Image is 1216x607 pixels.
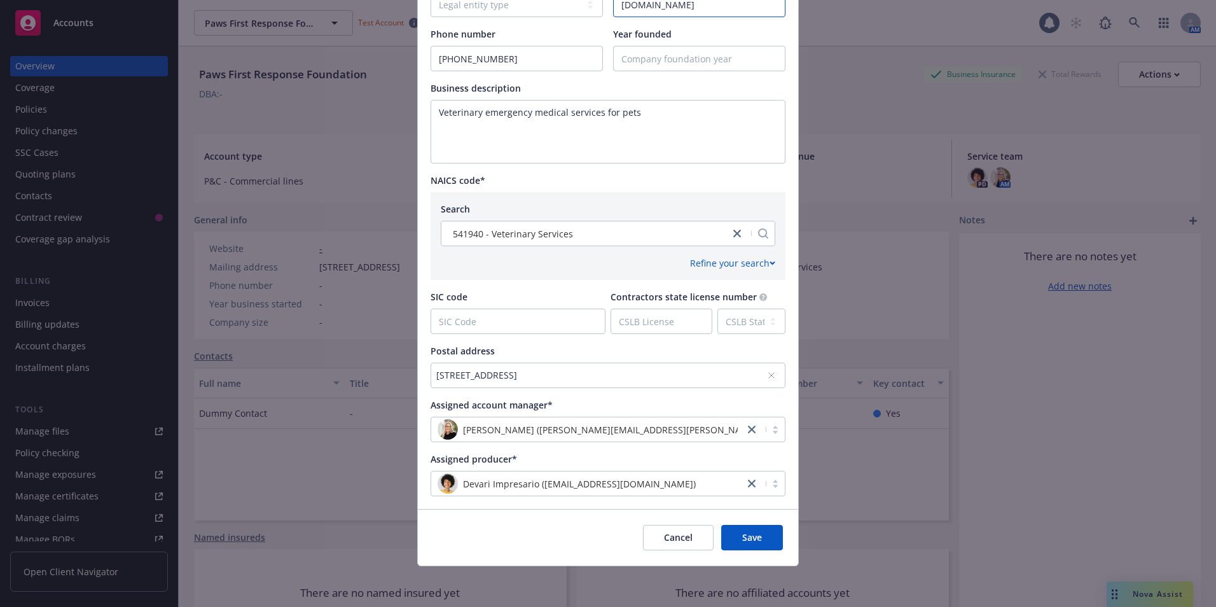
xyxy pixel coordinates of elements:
[742,531,762,543] span: Save
[431,399,553,411] span: Assigned account manager*
[721,525,783,550] button: Save
[431,345,495,357] span: Postal address
[431,174,485,186] span: NAICS code*
[436,368,767,382] div: [STREET_ADDRESS]
[438,419,738,440] span: photo[PERSON_NAME] ([PERSON_NAME][EMAIL_ADDRESS][PERSON_NAME][DOMAIN_NAME])
[611,309,712,333] input: CSLB License
[463,423,833,436] span: [PERSON_NAME] ([PERSON_NAME][EMAIL_ADDRESS][PERSON_NAME][DOMAIN_NAME])
[431,453,517,465] span: Assigned producer*
[431,100,785,164] textarea: Enter business description
[453,227,573,241] span: 541940 - Veterinary Services
[438,473,458,494] img: photo
[438,473,738,494] span: photoDevari Impresario ([EMAIL_ADDRESS][DOMAIN_NAME])
[664,531,693,543] span: Cancel
[438,419,458,440] img: photo
[690,256,775,270] div: Refine your search
[431,363,785,388] button: [STREET_ADDRESS]
[611,291,757,303] span: Contractors state license number
[614,46,785,71] input: Company foundation year
[613,28,672,40] span: Year founded
[441,203,470,215] span: Search
[431,46,602,71] input: Enter phone number
[431,28,495,40] span: Phone number
[643,525,714,550] button: Cancel
[744,422,759,437] a: close
[431,309,605,333] input: SIC Code
[744,476,759,491] a: close
[729,226,745,241] a: close
[448,227,723,241] span: 541940 - Veterinary Services
[431,291,467,303] span: SIC code
[431,82,521,94] span: Business description
[463,477,696,491] span: Devari Impresario ([EMAIL_ADDRESS][DOMAIN_NAME])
